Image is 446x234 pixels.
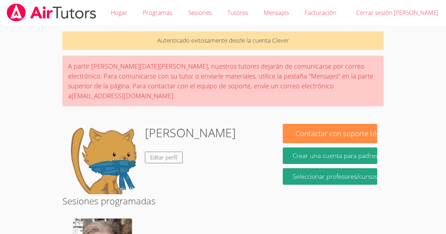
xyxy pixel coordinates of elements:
font: Seleccionar profesores/cursos [293,172,377,181]
font: . [173,91,175,100]
a: Editar perfil [145,152,183,163]
font: [PERSON_NAME] [145,125,236,141]
font: Programas [143,8,172,17]
button: Contactar con soporte técnico [283,124,377,143]
font: Cerrar sesión [PERSON_NAME] [356,8,438,17]
font: Contactar con soporte técnico [295,128,394,138]
img: airtutors_banner-c4298cdbf04f3fff15de1276eac7730deb9818008684d7c2e4769d2f7ddbe033.png [6,4,97,21]
font: [EMAIL_ADDRESS][DOMAIN_NAME] [72,91,173,100]
font: Mensajes [264,8,289,17]
font: Hogar [111,8,127,17]
font: Sesiones [188,8,212,17]
font: Crear una cuenta para padres [293,151,378,160]
font: Tutores [227,8,248,17]
font: Autenticado exitosamente desde la cuenta Clever [157,36,289,44]
button: Crear una cuenta para padres [283,147,377,164]
font: Sesiones programadas [62,195,155,207]
a: Seleccionar profesores/cursos [283,168,377,185]
font: A partir [PERSON_NAME][DATE][PERSON_NAME], nuestros tutores dejarán de comunicarse por correo ele... [68,62,373,100]
font: Facturación [305,8,336,17]
img: default.png [69,124,139,194]
font: Editar perfil [150,154,177,161]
